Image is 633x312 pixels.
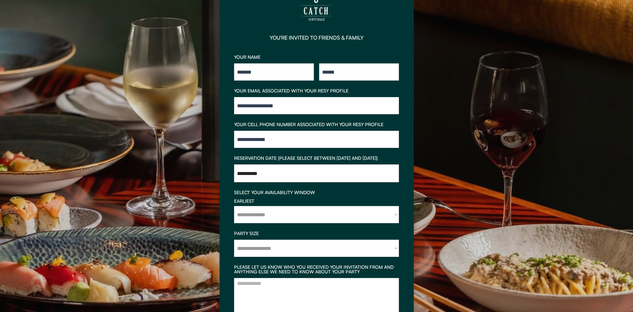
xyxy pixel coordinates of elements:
[270,35,364,40] div: YOU'RE INVITED TO FRIENDS & FAMILY
[234,190,399,195] div: SELECT YOUR AVAILABILITY WINDOW
[234,265,399,274] div: PLEASE LET US KNOW WHO YOU RECEIVED YOUR INVITATION FROM AND ANYTHING ELSE WE NEED TO KNOW ABOUT ...
[234,156,399,160] div: RESERVATION DATE (PLEASE SELECT BETWEEN [DATE] AND [DATE])
[234,88,399,93] div: YOUR EMAIL ASSOCIATED WITH YOUR RESY PROFILE
[234,55,399,59] div: YOUR NAME
[234,122,399,127] div: YOUR CELL PHONE NUMBER ASSOCIATED WITH YOUR RESY PROFILE
[234,231,399,236] div: PARTY SIZE
[234,199,399,203] div: EARLIEST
